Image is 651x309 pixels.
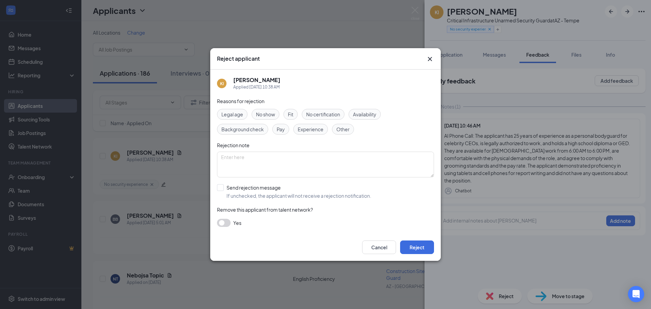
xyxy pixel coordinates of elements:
[306,111,340,118] span: No certification
[233,84,280,91] div: Applied [DATE] 10:38 AM
[256,111,275,118] span: No show
[233,219,241,227] span: Yes
[298,125,323,133] span: Experience
[217,142,250,148] span: Rejection note
[221,111,243,118] span: Legal age
[426,55,434,63] button: Close
[426,55,434,63] svg: Cross
[353,111,376,118] span: Availability
[217,98,264,104] span: Reasons for rejection
[217,207,313,213] span: Remove this applicant from talent network?
[220,81,224,86] div: KI
[221,125,264,133] span: Background check
[233,76,280,84] h5: [PERSON_NAME]
[217,55,260,62] h3: Reject applicant
[288,111,293,118] span: Fit
[277,125,285,133] span: Pay
[362,240,396,254] button: Cancel
[628,286,644,302] div: Open Intercom Messenger
[400,240,434,254] button: Reject
[336,125,350,133] span: Other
